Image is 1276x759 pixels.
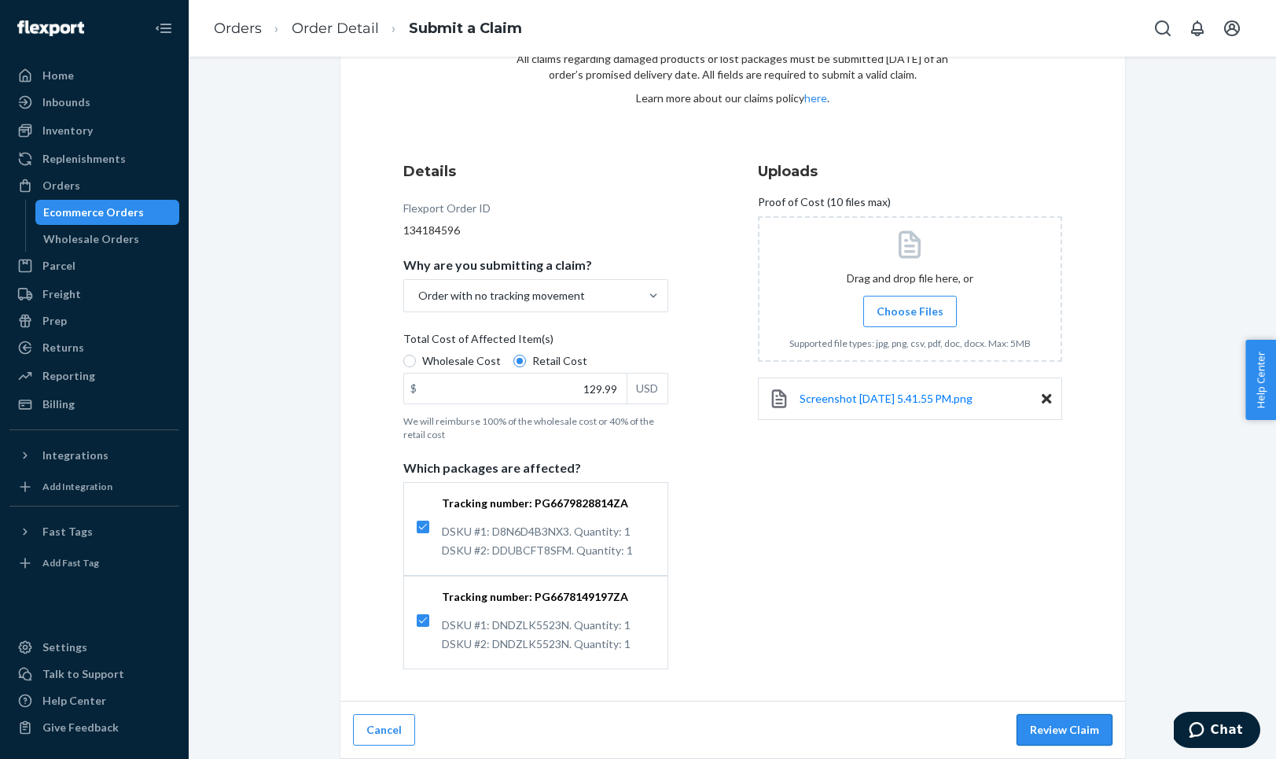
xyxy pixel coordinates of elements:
a: Prep [9,308,179,333]
a: Freight [9,282,179,307]
div: Orders [42,178,80,193]
button: Talk to Support [9,661,179,687]
input: Wholesale Cost [403,355,416,367]
div: Replenishments [42,151,126,167]
button: Integrations [9,443,179,468]
div: 134184596 [403,223,668,238]
a: Inventory [9,118,179,143]
a: Parcel [9,253,179,278]
p: DSKU #1: DNDZLK5523N. Quantity: 1 [442,617,655,633]
div: Home [42,68,74,83]
div: Give Feedback [42,720,119,735]
div: Fast Tags [42,524,93,540]
button: Open account menu [1216,13,1248,44]
p: DSKU #2: DNDZLK5523N. Quantity: 1 [442,636,655,652]
img: Flexport logo [17,20,84,36]
a: here [804,91,827,105]
div: Parcel [42,258,75,274]
a: Billing [9,392,179,417]
p: Which packages are affected? [403,460,581,476]
span: Proof of Cost (10 files max) [758,194,891,216]
p: Why are you submitting a claim? [403,257,592,273]
div: Freight [42,286,81,302]
button: Help Center [1245,340,1276,420]
div: Reporting [42,368,95,384]
input: Tracking number: PG6679828814ZADSKU #1: D8N6D4B3NX3. Quantity: 1DSKU #2: DDUBCFT8SFM. Quantity: 1 [417,521,429,533]
a: Reporting [9,363,179,389]
button: Cancel [353,714,415,746]
div: Order with no tracking movement [418,288,585,304]
span: Wholesale Cost [422,353,501,369]
div: Talk to Support [42,666,124,682]
button: Review Claim [1017,714,1112,746]
a: Add Fast Tag [9,551,179,576]
div: Settings [42,639,87,655]
p: DSKU #2: DDUBCFT8SFM. Quantity: 1 [442,543,655,558]
p: All claims regarding damaged products or lost packages must be submitted [DATE] of an order’s pro... [517,51,949,83]
a: Settings [9,635,179,660]
div: Add Fast Tag [42,556,99,569]
div: Returns [42,340,84,356]
p: Tracking number: PG6679828814ZA [442,496,655,511]
div: Add Integration [42,480,112,493]
div: Flexport Order ID [403,201,491,223]
div: Ecommerce Orders [43,204,144,220]
span: Screenshot [DATE] 5.41.55 PM.png [800,392,973,405]
button: Open Search Box [1147,13,1179,44]
div: Prep [42,313,67,329]
a: Orders [214,20,262,37]
p: DSKU #1: D8N6D4B3NX3. Quantity: 1 [442,524,655,540]
div: USD [627,374,667,403]
a: Wholesale Orders [35,227,180,252]
a: Replenishments [9,146,179,171]
button: Fast Tags [9,519,179,544]
span: Retail Cost [532,353,587,369]
div: Integrations [42,448,108,463]
input: Tracking number: PG6678149197ZADSKU #1: DNDZLK5523N. Quantity: 1DSKU #2: DNDZLK5523N. Quantity: 1 [417,614,429,627]
p: Learn more about our claims policy . [517,90,949,106]
button: Give Feedback [9,715,179,740]
p: We will reimburse 100% of the wholesale cost or 40% of the retail cost [403,415,668,441]
h3: Uploads [758,161,1062,182]
h3: Details [403,161,668,182]
span: Total Cost of Affected Item(s) [403,331,553,353]
a: Screenshot [DATE] 5.41.55 PM.png [800,391,973,407]
button: Close Navigation [148,13,179,44]
a: Home [9,63,179,88]
a: Inbounds [9,90,179,115]
a: Submit a Claim [409,20,522,37]
ol: breadcrumbs [201,6,535,52]
p: Tracking number: PG6678149197ZA [442,589,655,605]
a: Add Integration [9,474,179,499]
a: Ecommerce Orders [35,200,180,225]
div: Inventory [42,123,93,138]
span: Choose Files [877,304,943,319]
input: Retail Cost [513,355,526,367]
a: Orders [9,173,179,198]
a: Order Detail [292,20,379,37]
div: $ [404,374,423,403]
div: Inbounds [42,94,90,110]
div: Help Center [42,693,106,709]
div: Wholesale Orders [43,231,139,247]
a: Returns [9,335,179,360]
input: $USD [404,374,627,403]
a: Help Center [9,688,179,713]
div: Billing [42,396,75,412]
iframe: Opens a widget where you can chat to one of our agents [1174,712,1260,751]
button: Open notifications [1182,13,1213,44]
